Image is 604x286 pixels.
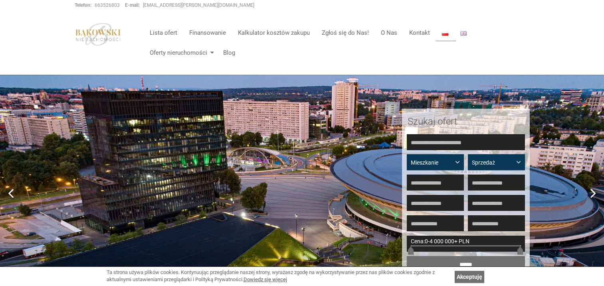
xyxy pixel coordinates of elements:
[144,25,183,41] a: Lista ofert
[411,159,454,167] span: Mieszkanie
[408,116,524,127] h2: Szukaj ofert
[460,31,467,36] img: English
[244,276,287,282] a: Dowiedz się więcej
[403,25,436,41] a: Kontakt
[183,25,232,41] a: Finansowanie
[217,45,235,61] a: Blog
[375,25,403,41] a: O Nas
[75,23,122,46] img: logo
[472,159,515,167] span: Sprzedaż
[143,2,254,8] a: [EMAIL_ADDRESS][PERSON_NAME][DOMAIN_NAME]
[455,271,484,283] a: Akceptuję
[107,269,451,284] div: Ta strona używa plików cookies. Kontynuując przeglądanie naszej strony, wyrażasz zgodę na wykorzy...
[411,238,425,244] span: Cena:
[430,238,469,244] span: 4 000 000+ PLN
[144,45,217,61] a: Oferty nieruchomości
[442,31,448,36] img: Polski
[125,2,140,8] strong: E-mail:
[75,2,91,8] strong: Telefon:
[316,25,375,41] a: Zgłoś się do Nas!
[407,154,464,170] button: Mieszkanie
[407,236,525,252] div: -
[95,2,120,8] a: 663526803
[232,25,316,41] a: Kalkulator kosztów zakupu
[425,238,428,244] span: 0
[468,154,525,170] button: Sprzedaż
